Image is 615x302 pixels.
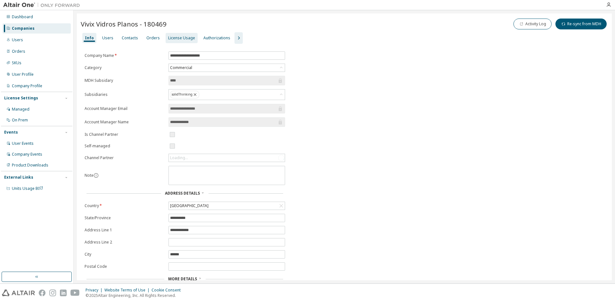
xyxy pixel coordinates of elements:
[122,35,138,41] div: Contacts
[12,83,42,89] div: Company Profile
[169,154,285,162] div: Loading...
[85,264,165,269] label: Postal Code
[3,2,83,8] img: Altair One
[4,175,33,180] div: External Links
[146,35,160,41] div: Orders
[39,290,45,296] img: facebook.svg
[165,190,200,196] span: Address Details
[85,106,165,111] label: Account Manager Email
[49,290,56,296] img: instagram.svg
[169,202,285,210] div: [GEOGRAPHIC_DATA]
[85,143,165,149] label: Self-managed
[555,19,607,29] button: Re-sync from MDH
[152,288,184,293] div: Cookie Consent
[102,35,113,41] div: Users
[104,288,152,293] div: Website Terms of Use
[12,163,48,168] div: Product Downloads
[85,240,165,245] label: Address Line 2
[169,64,285,72] div: Commercial
[85,78,165,83] label: MDH Subsidary
[12,37,23,43] div: Users
[85,173,94,178] label: Note
[168,35,195,41] div: License Usage
[12,72,34,77] div: User Profile
[85,155,165,160] label: Channel Partner
[170,91,199,98] div: solidThinking
[4,96,38,101] div: License Settings
[12,141,34,146] div: User Events
[12,60,21,66] div: SKUs
[203,35,230,41] div: Authorizations
[513,19,552,29] button: Activity Log
[70,290,80,296] img: youtube.svg
[81,19,167,28] span: Vivix Vidros Planos - 180469
[86,288,104,293] div: Privacy
[94,173,99,178] button: information
[12,26,35,31] div: Companies
[85,120,165,125] label: Account Manager Name
[85,53,165,58] label: Company Name
[85,65,165,70] label: Category
[60,290,67,296] img: linkedin.svg
[2,290,35,296] img: altair_logo.svg
[12,14,33,19] div: Dashboard
[168,276,197,282] span: More Details
[85,228,165,233] label: Address Line 1
[12,107,29,112] div: Managed
[169,202,209,209] div: [GEOGRAPHIC_DATA]
[12,49,25,54] div: Orders
[86,293,184,298] p: © 2025 Altair Engineering, Inc. All Rights Reserved.
[85,215,165,221] label: State/Province
[169,89,285,100] div: solidThinking
[4,130,18,135] div: Events
[170,155,188,160] div: Loading...
[85,92,165,97] label: Subsidiaries
[12,118,28,123] div: On Prem
[12,152,42,157] div: Company Events
[85,203,165,208] label: Country
[12,186,43,191] span: Units Usage BI
[85,132,165,137] label: Is Channel Partner
[85,252,165,257] label: City
[85,35,94,41] div: Info
[169,64,193,71] div: Commercial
